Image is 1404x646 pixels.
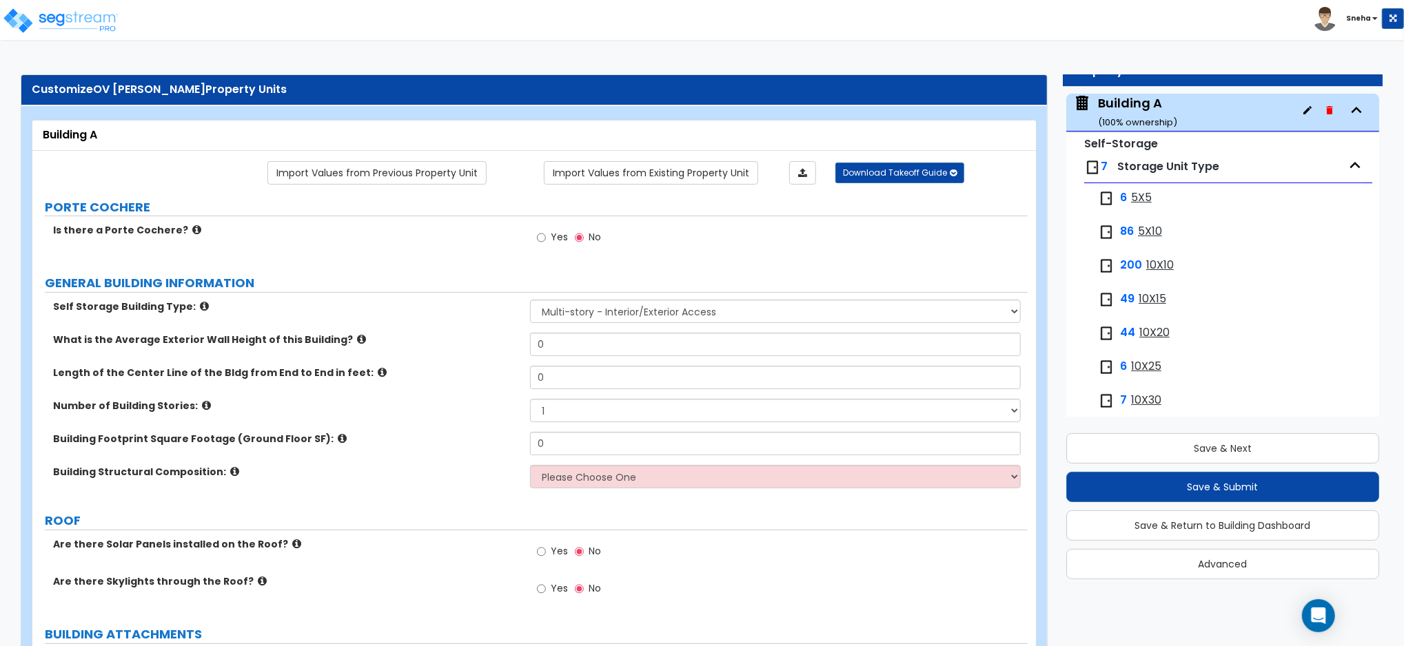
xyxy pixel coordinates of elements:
[1120,190,1127,206] span: 6
[53,366,520,379] label: Length of the Center Line of the Bldg from End to End in feet:
[230,466,239,477] i: click for more info!
[378,367,387,377] i: click for more info!
[45,274,1028,292] label: GENERAL BUILDING INFORMATION
[1120,359,1127,375] span: 6
[1066,472,1379,502] button: Save & Submit
[1073,94,1177,129] span: Building A
[1117,158,1219,174] span: Storage Unit Type
[45,198,1028,216] label: PORTE COCHERE
[53,223,520,237] label: Is there a Porte Cochere?
[1098,116,1177,129] small: ( 100 % ownership)
[1139,325,1170,341] span: 10X20
[32,82,1037,98] div: Customize Property Units
[53,537,520,551] label: Are there Solar Panels installed on the Roof?
[1098,224,1115,240] img: door.png
[1066,433,1379,463] button: Save & Next
[53,574,520,588] label: Are there Skylights through the Roof?
[53,465,520,479] label: Building Structural Composition:
[1346,13,1371,23] b: Sneha
[93,81,205,97] span: OV [PERSON_NAME]
[1131,359,1161,375] span: 10X25
[1302,599,1335,632] div: Open Intercom Messenger
[1098,325,1115,342] img: door.png
[1120,393,1127,408] span: 7
[551,581,568,595] span: Yes
[1084,136,1158,152] small: Self-Storage
[843,167,947,178] span: Download Takeoff Guide
[1120,224,1134,240] span: 86
[1066,510,1379,541] button: Save & Return to Building Dashboard
[1084,159,1101,176] img: door.png
[1098,393,1115,409] img: door.png
[202,400,211,410] i: click for more info!
[1073,94,1091,112] img: building.svg
[192,225,201,235] i: click for more info!
[200,301,209,311] i: click for more info!
[45,625,1028,643] label: BUILDING ATTACHMENTS
[338,433,347,444] i: click for more info!
[544,161,758,185] a: Import the dynamic attribute values from existing properties.
[43,127,1026,143] div: Building A
[1120,258,1142,273] span: 200
[537,230,546,245] input: Yes
[1139,291,1166,307] span: 10X15
[53,300,520,313] label: Self Storage Building Type:
[1098,258,1115,274] img: door.png
[53,399,520,413] label: Number of Building Stories:
[589,230,601,244] span: No
[1098,291,1115,308] img: door.png
[589,581,601,595] span: No
[2,7,119,34] img: logo_pro_r.png
[589,544,601,558] span: No
[1120,325,1135,341] span: 44
[1101,158,1108,174] span: 7
[267,161,487,185] a: Import the dynamic attribute values from previous properties.
[1120,291,1135,307] span: 49
[53,432,520,446] label: Building Footprint Square Footage (Ground Floor SF):
[835,163,964,183] button: Download Takeoff Guide
[357,334,366,344] i: click for more info!
[551,544,568,558] span: Yes
[1146,258,1174,273] span: 10X10
[1098,359,1115,375] img: door.png
[258,576,267,586] i: click for more info!
[575,544,584,559] input: No
[789,161,816,185] a: Import the dynamic attributes value through Excel sheet
[1066,549,1379,579] button: Advanced
[1131,190,1152,206] span: 5X5
[1098,94,1177,129] div: Building A
[53,333,520,346] label: What is the Average Exterior Wall Height of this Building?
[1098,190,1115,207] img: door.png
[551,230,568,244] span: Yes
[1131,393,1161,408] span: 10X30
[575,581,584,596] input: No
[292,539,301,549] i: click for more info!
[575,230,584,245] input: No
[1313,7,1337,31] img: avatar.png
[537,544,546,559] input: Yes
[45,512,1028,530] label: ROOF
[537,581,546,596] input: Yes
[1138,224,1162,240] span: 5X10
